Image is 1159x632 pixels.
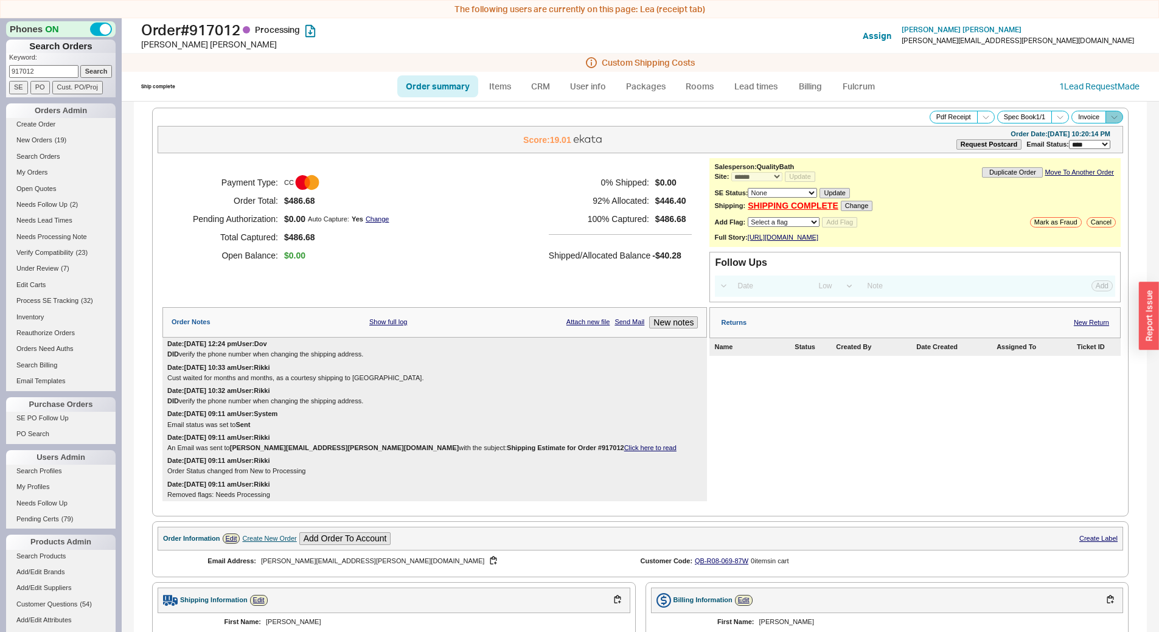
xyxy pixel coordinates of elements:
[618,75,675,97] a: Packages
[16,265,58,272] span: Under Review
[177,557,256,565] div: Email Address:
[80,65,113,78] input: Search
[961,141,1018,148] b: Request Postcard
[45,23,59,35] span: ON
[1045,168,1114,176] a: Move To Another Order
[549,247,650,264] h5: Shipped/Allocated Balance
[549,173,649,192] h5: 0 % Shipped:
[70,201,78,208] span: ( 2 )
[6,428,116,440] a: PO Search
[6,279,116,291] a: Edit Carts
[16,600,77,608] span: Customer Questions
[6,103,116,118] div: Orders Admin
[369,318,407,326] a: Show full log
[6,497,116,510] a: Needs Follow Up
[6,166,116,179] a: My Orders
[1078,113,1099,121] span: Invoice
[902,36,1134,45] div: [PERSON_NAME][EMAIL_ADDRESS][PERSON_NAME][DOMAIN_NAME]
[834,75,884,97] a: Fulcrum
[714,202,745,210] b: Shipping:
[714,189,748,196] b: SE Status:
[167,421,702,429] div: Email status was set to
[284,251,305,261] span: $0.00
[6,342,116,355] a: Orders Need Auths
[663,618,754,626] div: First Name:
[1071,111,1106,123] button: Invoice
[481,75,520,97] a: Items
[624,444,677,451] a: Click here to read
[822,217,857,227] button: Add Flag
[982,167,1043,178] button: Duplicate Order
[1030,217,1082,227] button: Mark as Fraud
[242,535,296,543] div: Create New Order
[6,262,116,275] a: Under Review(7)
[997,343,1074,351] div: Assigned To
[6,375,116,387] a: Email Templates
[714,234,747,241] div: Full Story:
[6,412,116,425] a: SE PO Follow Up
[523,136,571,144] div: Score: 19.01
[76,249,88,256] span: ( 23 )
[902,26,1022,34] a: [PERSON_NAME] [PERSON_NAME]
[759,618,1112,626] div: [PERSON_NAME]
[715,257,767,268] div: Follow Ups
[16,249,74,256] span: Verify Compatibility
[30,81,50,94] input: PO
[16,233,87,240] span: Needs Processing Note
[266,618,618,626] div: [PERSON_NAME]
[167,397,702,405] div: verify the phone number when changing the shipping address.
[284,170,319,195] span: CC
[16,136,52,144] span: New Orders
[6,198,116,211] a: Needs Follow Up(2)
[141,21,583,38] h1: Order # 917012
[141,83,175,90] div: Ship complete
[6,118,116,131] a: Create Order
[178,246,278,265] h5: Open Balance:
[16,499,68,507] span: Needs Follow Up
[6,40,116,53] h1: Search Orders
[731,278,809,294] input: Date
[507,444,624,451] b: Shipping Estimate for Order #917012
[6,311,116,324] a: Inventory
[640,4,705,14] span: Lea (receipt tab)
[561,75,615,97] a: User info
[167,350,702,358] div: verify the phone number when changing the shipping address.
[566,318,610,326] a: Attach new file
[748,201,838,211] a: SHIPPING COMPLETE
[641,557,693,565] div: Customer Code:
[6,294,116,307] a: Process SE Tracking(32)
[6,535,116,549] div: Products Admin
[1034,218,1077,226] span: Mark as Fraud
[170,618,261,626] div: First Name:
[284,232,389,243] span: $486.68
[284,196,389,206] span: $486.68
[6,582,116,594] a: Add/Edit Suppliers
[655,196,686,206] span: $446.40
[366,215,389,223] a: Change
[549,192,649,210] h5: 92 % Allocated:
[250,595,268,605] a: Edit
[167,491,702,499] div: Removed flags: Needs Processing
[6,231,116,243] a: Needs Processing Note
[6,614,116,627] a: Add/Edit Attributes
[167,457,270,465] div: Date: [DATE] 09:11 am User: Rikki
[55,136,67,144] span: ( 19 )
[714,343,792,351] div: Name
[308,215,349,223] div: Auto Capture:
[789,75,832,97] a: Billing
[1091,280,1113,291] button: Add
[178,210,278,228] h5: Pending Authorization:
[1059,81,1140,91] a: 1Lead RequestMade
[163,535,220,543] div: Order Information
[6,513,116,526] a: Pending Certs(79)
[714,173,729,180] b: Site:
[1074,319,1109,327] a: New Return
[6,246,116,259] a: Verify Compatibility(23)
[673,596,733,604] div: Billing Information
[6,359,116,372] a: Search Billing
[1087,217,1116,227] button: Cancel
[167,481,270,488] div: Date: [DATE] 09:11 am User: Rikki
[167,397,179,405] b: DID
[178,192,278,210] h5: Order Total:
[721,319,747,327] div: Returns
